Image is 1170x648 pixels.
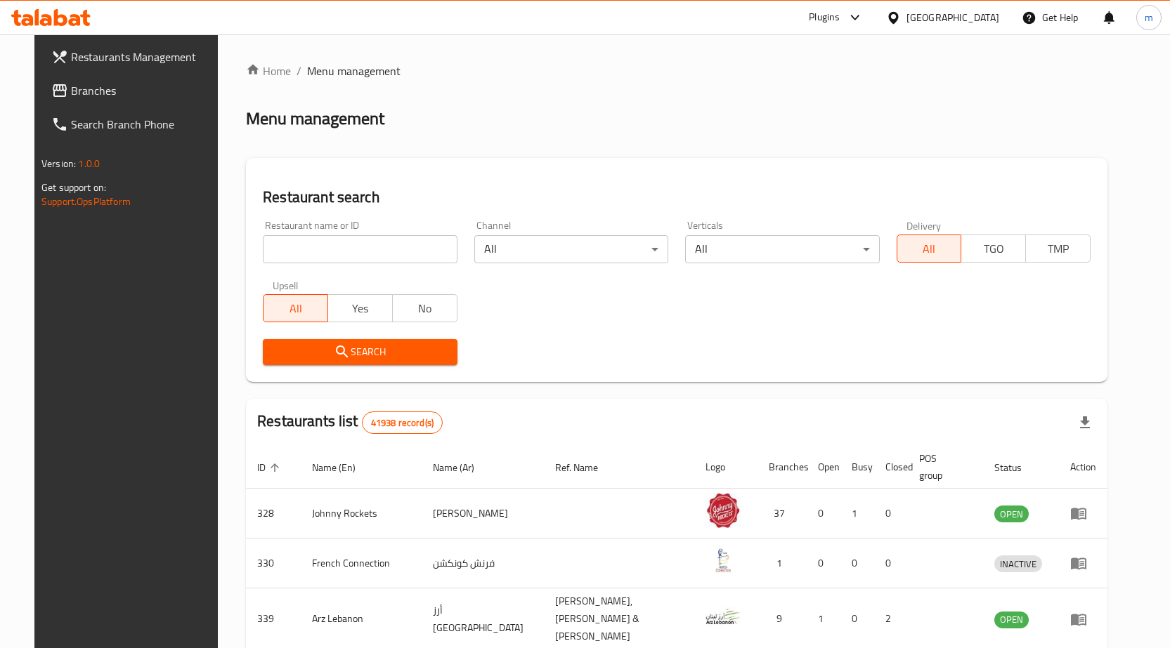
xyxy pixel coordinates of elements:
[903,239,956,259] span: All
[40,107,230,141] a: Search Branch Phone
[967,239,1020,259] span: TGO
[809,9,840,26] div: Plugins
[1070,505,1096,522] div: Menu
[906,220,942,230] label: Delivery
[263,187,1091,208] h2: Restaurant search
[307,62,401,79] span: Menu management
[807,489,840,538] td: 0
[1070,555,1096,571] div: Menu
[840,538,874,588] td: 0
[433,459,493,476] span: Name (Ar)
[874,489,908,538] td: 0
[758,446,807,489] th: Branches
[840,446,874,489] th: Busy
[706,543,741,578] img: French Connection
[840,489,874,538] td: 1
[392,294,457,322] button: No
[994,506,1029,522] span: OPEN
[263,294,328,322] button: All
[807,538,840,588] td: 0
[398,298,452,319] span: No
[919,450,966,484] span: POS group
[273,280,299,290] label: Upsell
[363,416,442,430] span: 41938 record(s)
[874,446,908,489] th: Closed
[422,538,544,588] td: فرنش كونكشن
[334,298,387,319] span: Yes
[78,154,100,173] span: 1.0.0
[71,48,219,65] span: Restaurants Management
[362,411,443,434] div: Total records count
[906,10,999,25] div: [GEOGRAPHIC_DATA]
[41,154,76,173] span: Version:
[555,459,616,476] span: Ref. Name
[474,235,668,263] div: All
[807,446,840,489] th: Open
[246,489,301,538] td: 328
[41,178,106,197] span: Get support on:
[301,489,422,538] td: Johnny Rockets
[422,489,544,538] td: [PERSON_NAME]
[1145,10,1153,25] span: m
[71,116,219,133] span: Search Branch Phone
[257,411,443,434] h2: Restaurants list
[706,493,741,528] img: Johnny Rockets
[41,192,131,211] a: Support.OpsPlatform
[758,489,807,538] td: 37
[685,235,879,263] div: All
[40,74,230,107] a: Branches
[263,235,457,263] input: Search for restaurant name or ID..
[263,339,457,365] button: Search
[994,459,1040,476] span: Status
[312,459,374,476] span: Name (En)
[1070,611,1096,628] div: Menu
[1025,234,1091,263] button: TMP
[71,82,219,99] span: Branches
[874,538,908,588] td: 0
[246,538,301,588] td: 330
[269,298,323,319] span: All
[301,538,422,588] td: French Connection
[327,294,393,322] button: Yes
[1032,239,1085,259] span: TMP
[257,459,284,476] span: ID
[994,611,1029,628] span: OPEN
[297,62,301,79] li: /
[246,62,1107,79] nav: breadcrumb
[994,611,1029,628] div: OPEN
[246,62,291,79] a: Home
[1068,406,1102,439] div: Export file
[994,556,1042,572] span: INACTIVE
[961,234,1026,263] button: TGO
[694,446,758,489] th: Logo
[274,343,446,361] span: Search
[706,599,741,634] img: Arz Lebanon
[1059,446,1107,489] th: Action
[897,234,962,263] button: All
[246,107,384,130] h2: Menu management
[758,538,807,588] td: 1
[40,40,230,74] a: Restaurants Management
